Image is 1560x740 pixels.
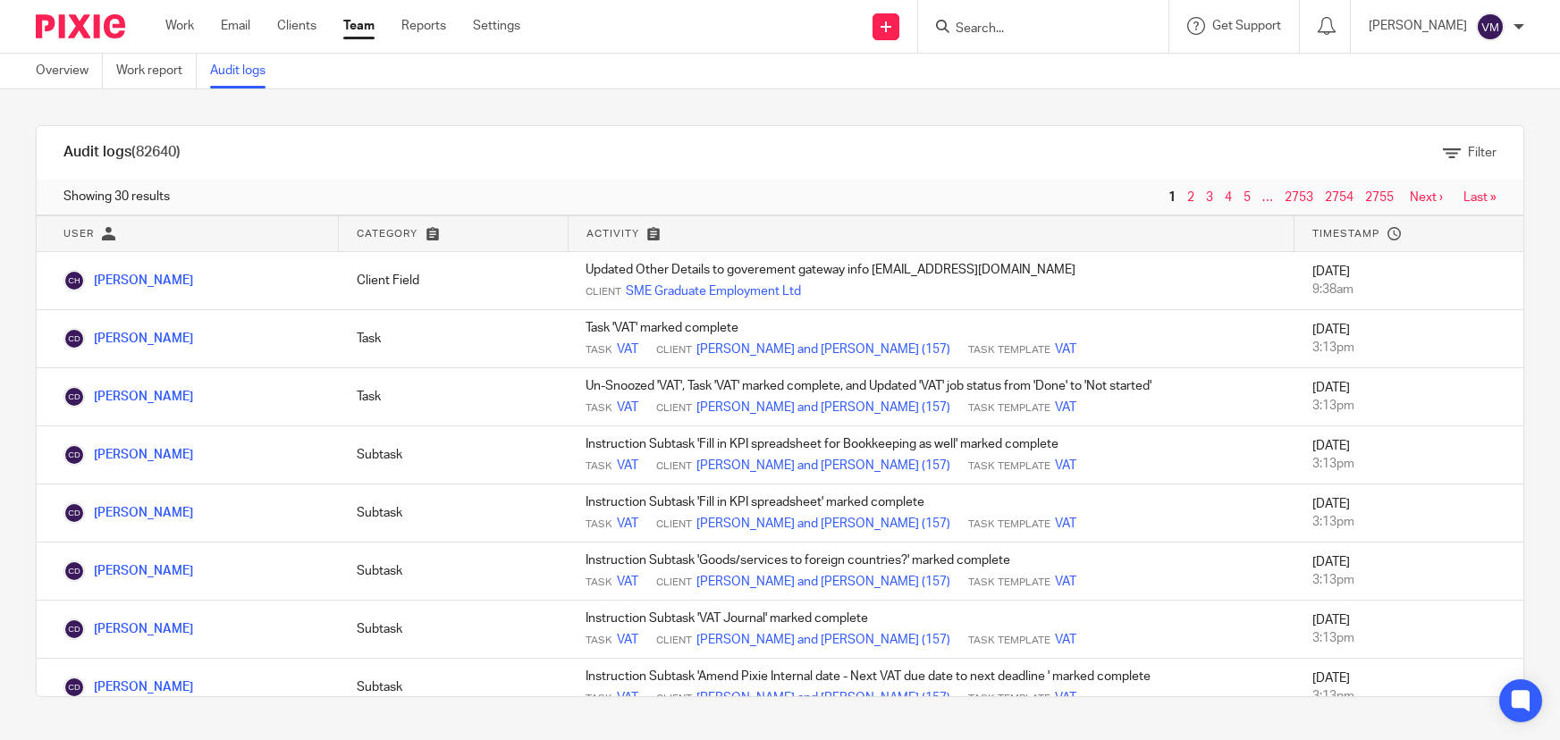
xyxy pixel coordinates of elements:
[696,341,950,358] a: [PERSON_NAME] and [PERSON_NAME] (157)
[696,689,950,707] a: [PERSON_NAME] and [PERSON_NAME] (157)
[617,631,638,649] a: VAT
[617,515,638,533] a: VAT
[63,618,85,640] img: Chris Demetriou
[968,692,1050,706] span: Task Template
[1055,457,1076,475] a: VAT
[586,343,612,357] span: Task
[36,14,125,38] img: Pixie
[339,310,568,368] td: Task
[1294,542,1523,601] td: [DATE]
[1055,689,1076,707] a: VAT
[1187,191,1194,204] a: 2
[339,252,568,310] td: Client Field
[617,689,638,707] a: VAT
[63,444,85,466] img: Chris Demetriou
[568,542,1294,601] td: Instruction Subtask 'Goods/services to foreign countries?' marked complete
[1055,573,1076,591] a: VAT
[277,17,316,35] a: Clients
[63,502,85,524] img: Chris Demetriou
[1294,601,1523,659] td: [DATE]
[586,634,612,648] span: Task
[968,517,1050,532] span: Task Template
[1055,631,1076,649] a: VAT
[1369,17,1467,35] p: [PERSON_NAME]
[1312,339,1505,357] div: 3:13pm
[401,17,446,35] a: Reports
[63,391,193,403] a: [PERSON_NAME]
[339,542,568,601] td: Subtask
[1476,13,1505,41] img: svg%3E
[656,576,692,590] span: Client
[63,623,193,635] a: [PERSON_NAME]
[1294,368,1523,426] td: [DATE]
[63,332,193,345] a: [PERSON_NAME]
[63,328,85,349] img: Chris Demetriou
[63,507,193,519] a: [PERSON_NAME]
[1312,571,1505,589] div: 3:13pm
[165,17,194,35] a: Work
[617,573,638,591] a: VAT
[339,426,568,484] td: Subtask
[617,457,638,475] a: VAT
[1312,229,1379,239] span: Timestamp
[656,634,692,648] span: Client
[586,459,612,474] span: Task
[568,426,1294,484] td: Instruction Subtask 'Fill in KPI spreadsheet for Bookkeeping as well' marked complete
[1285,191,1313,204] a: 2753
[343,17,375,35] a: Team
[1410,191,1443,204] a: Next ›
[968,634,1050,648] span: Task Template
[656,459,692,474] span: Client
[1258,187,1278,208] span: …
[339,659,568,717] td: Subtask
[1225,191,1232,204] a: 4
[339,484,568,542] td: Subtask
[36,54,103,88] a: Overview
[357,229,417,239] span: Category
[656,692,692,706] span: Client
[696,573,950,591] a: [PERSON_NAME] and [PERSON_NAME] (157)
[63,274,193,287] a: [PERSON_NAME]
[1365,191,1394,204] a: 2755
[63,565,193,577] a: [PERSON_NAME]
[473,17,520,35] a: Settings
[63,188,170,206] span: Showing 30 results
[968,576,1050,590] span: Task Template
[210,54,279,88] a: Audit logs
[968,343,1050,357] span: Task Template
[656,517,692,532] span: Client
[63,560,85,582] img: Chris Demetriou
[1312,281,1505,299] div: 9:38am
[1206,191,1213,204] a: 3
[568,659,1294,717] td: Instruction Subtask 'Amend Pixie Internal date - Next VAT due date to next deadline ' marked comp...
[617,341,638,358] a: VAT
[1164,190,1497,205] nav: pager
[586,401,612,416] span: Task
[1055,399,1076,416] a: VAT
[1312,397,1505,415] div: 3:13pm
[1312,455,1505,473] div: 3:13pm
[568,368,1294,426] td: Un-Snoozed 'VAT', Task 'VAT' marked complete, and Updated 'VAT' job status from 'Done' to 'Not st...
[339,368,568,426] td: Task
[63,449,193,461] a: [PERSON_NAME]
[1294,252,1523,310] td: [DATE]
[568,252,1294,310] td: Updated Other Details to goverement gateway info [EMAIL_ADDRESS][DOMAIN_NAME]
[1294,310,1523,368] td: [DATE]
[586,692,612,706] span: Task
[63,229,94,239] span: User
[1312,629,1505,647] div: 3:13pm
[1468,147,1497,159] span: Filter
[1463,191,1497,204] a: Last »
[696,515,950,533] a: [PERSON_NAME] and [PERSON_NAME] (157)
[1294,659,1523,717] td: [DATE]
[696,631,950,649] a: [PERSON_NAME] and [PERSON_NAME] (157)
[696,457,950,475] a: [PERSON_NAME] and [PERSON_NAME] (157)
[568,601,1294,659] td: Instruction Subtask 'VAT Journal' marked complete
[339,601,568,659] td: Subtask
[617,399,638,416] a: VAT
[954,21,1115,38] input: Search
[696,399,950,416] a: [PERSON_NAME] and [PERSON_NAME] (157)
[1164,187,1180,208] span: 1
[568,310,1294,368] td: Task 'VAT' marked complete
[1294,484,1523,542] td: [DATE]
